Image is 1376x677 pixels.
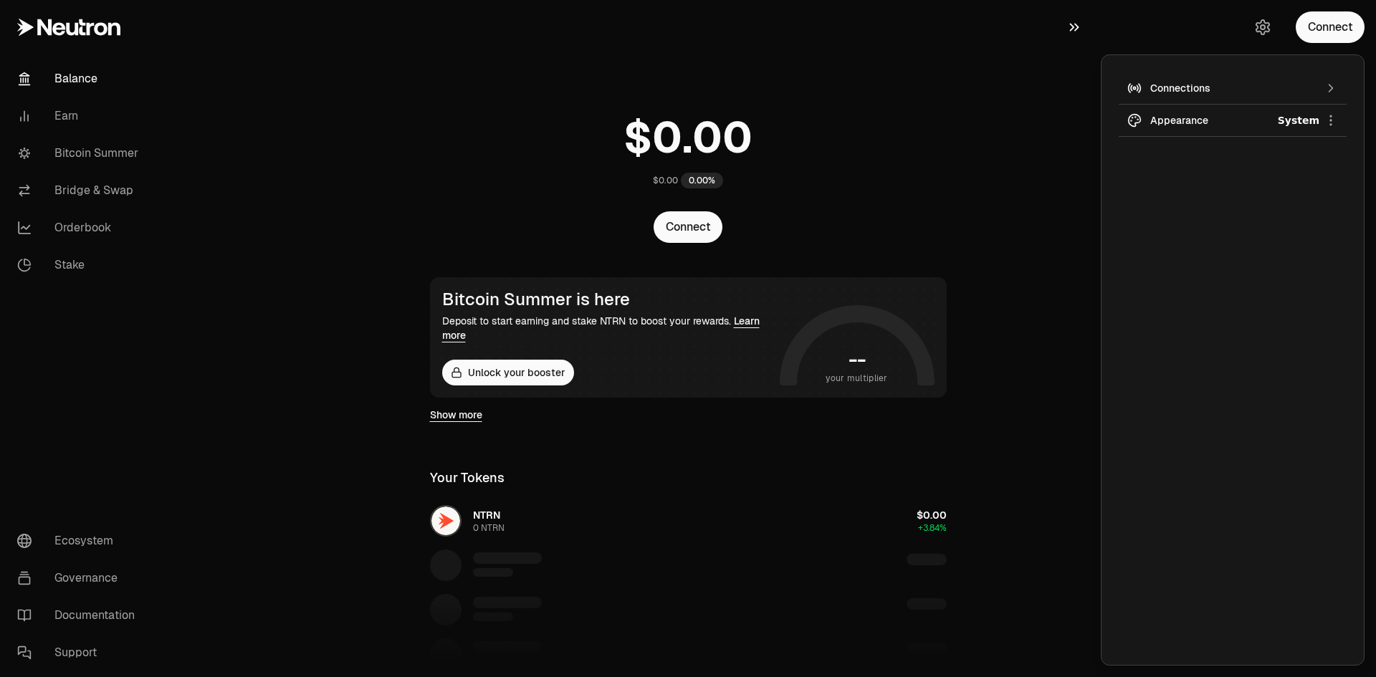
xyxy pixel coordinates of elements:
button: AppearanceSystem [1119,105,1347,137]
h1: -- [849,348,865,371]
div: Deposit to start earning and stake NTRN to boost your rewards. [442,314,774,342]
div: Appearance [1150,113,1269,128]
a: Bridge & Swap [6,172,155,209]
div: 0.00% [681,173,723,188]
a: Bitcoin Summer [6,135,155,172]
div: $0.00 [653,175,678,186]
a: Orderbook [6,209,155,246]
div: Bitcoin Summer is here [442,289,774,309]
div: Connections [1150,81,1315,95]
span: System [1278,113,1319,128]
button: Connections [1119,72,1347,105]
a: Governance [6,560,155,597]
a: Stake [6,246,155,284]
span: your multiplier [826,371,888,385]
button: Connect [1296,11,1365,43]
a: Balance [6,60,155,97]
button: Connect [654,211,722,243]
div: Your Tokens [430,468,505,488]
a: Support [6,634,155,671]
button: Unlock your booster [442,360,574,385]
a: Ecosystem [6,522,155,560]
a: Documentation [6,597,155,634]
a: Show more [430,408,482,422]
a: Earn [6,97,155,135]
